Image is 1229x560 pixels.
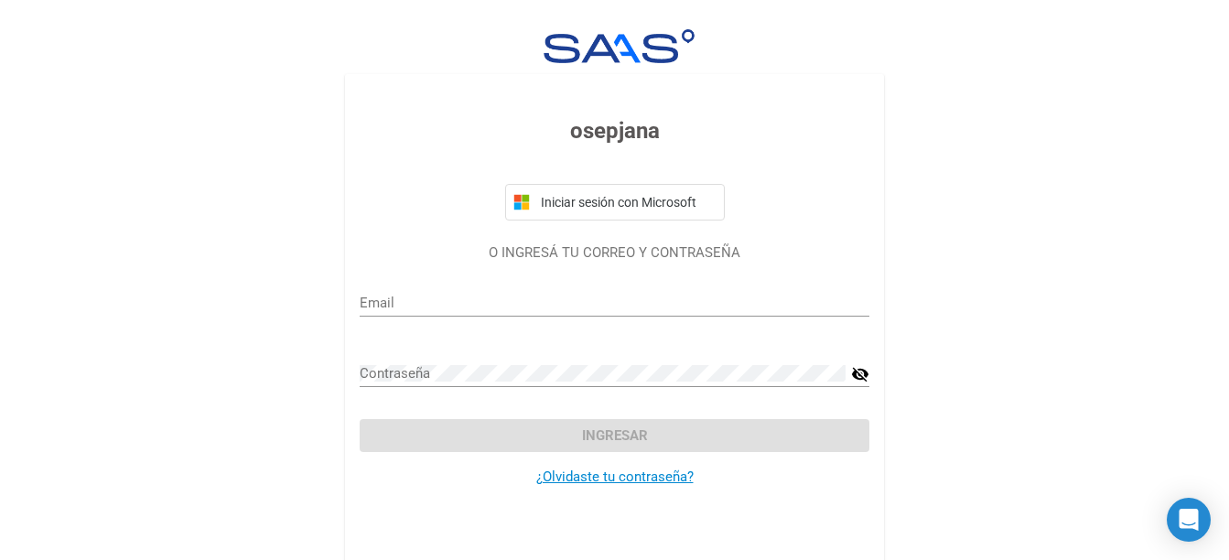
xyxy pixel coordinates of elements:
[582,427,648,444] span: Ingresar
[536,468,694,485] a: ¿Olvidaste tu contraseña?
[360,419,869,452] button: Ingresar
[1167,498,1211,542] div: Open Intercom Messenger
[851,363,869,385] mat-icon: visibility_off
[360,242,869,264] p: O INGRESÁ TU CORREO Y CONTRASEÑA
[537,195,717,210] span: Iniciar sesión con Microsoft
[505,184,725,221] button: Iniciar sesión con Microsoft
[360,114,869,147] h3: osepjana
